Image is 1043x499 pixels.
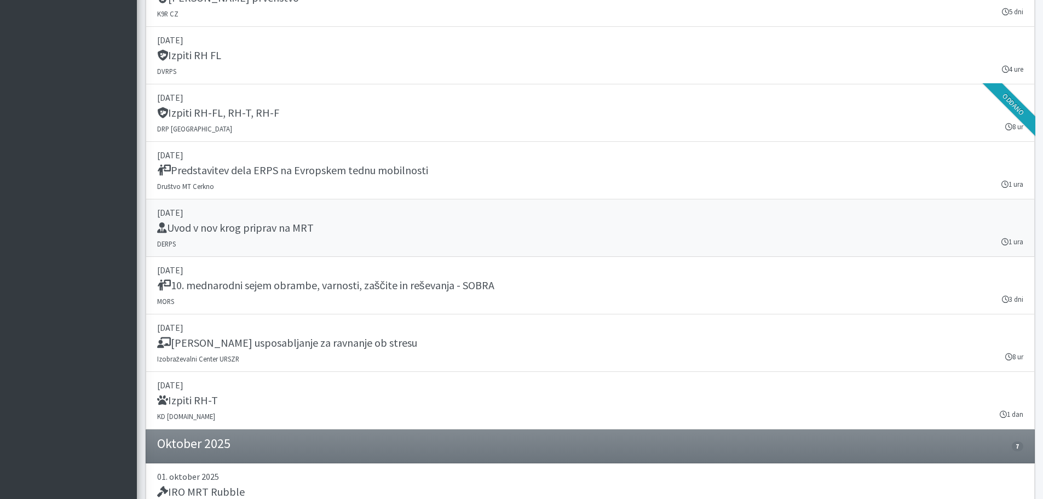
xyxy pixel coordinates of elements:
a: [DATE] Izpiti RH-T KD [DOMAIN_NAME] 1 dan [146,372,1035,429]
h5: IRO MRT Rubble [157,485,245,498]
a: [DATE] [PERSON_NAME] usposabljanje za ravnanje ob stresu Izobraževalni Center URSZR 8 ur [146,314,1035,372]
small: Društvo MT Cerkno [157,182,214,191]
h5: Izpiti RH-T [157,394,218,407]
small: MORS [157,297,174,306]
p: [DATE] [157,91,1023,104]
h4: Oktober 2025 [157,436,231,452]
small: 4 ure [1002,64,1023,74]
h5: 10. mednarodni sejem obrambe, varnosti, zaščite in reševanja - SOBRA [157,279,494,292]
small: 3 dni [1002,294,1023,305]
small: KD [DOMAIN_NAME] [157,412,215,421]
p: [DATE] [157,321,1023,334]
h5: Uvod v nov krog priprav na MRT [157,221,314,234]
h5: [PERSON_NAME] usposabljanje za ravnanje ob stresu [157,336,417,349]
h5: Predstavitev dela ERPS na Evropskem tednu mobilnosti [157,164,428,177]
small: DVRPS [157,67,176,76]
a: [DATE] 10. mednarodni sejem obrambe, varnosti, zaščite in reševanja - SOBRA MORS 3 dni [146,257,1035,314]
small: DERPS [157,239,176,248]
p: [DATE] [157,33,1023,47]
small: K9R CZ [157,9,178,18]
p: 01. oktober 2025 [157,470,1023,483]
small: Izobraževalni Center URSZR [157,354,239,363]
small: 5 dni [1002,7,1023,17]
h5: Izpiti RH-FL, RH-T, RH-F [157,106,279,119]
small: 8 ur [1005,352,1023,362]
p: [DATE] [157,148,1023,162]
a: [DATE] Uvod v nov krog priprav na MRT DERPS 1 ura [146,199,1035,257]
p: [DATE] [157,378,1023,392]
span: 7 [1012,441,1023,451]
p: [DATE] [157,263,1023,277]
a: [DATE] Izpiti RH FL DVRPS 4 ure [146,27,1035,84]
small: 1 ura [1001,179,1023,190]
p: [DATE] [157,206,1023,219]
small: 1 ura [1001,237,1023,247]
small: DRP [GEOGRAPHIC_DATA] [157,124,232,133]
a: [DATE] Predstavitev dela ERPS na Evropskem tednu mobilnosti Društvo MT Cerkno 1 ura [146,142,1035,199]
h5: Izpiti RH FL [157,49,221,62]
a: [DATE] Izpiti RH-FL, RH-T, RH-F DRP [GEOGRAPHIC_DATA] 8 ur Oddano [146,84,1035,142]
small: 1 dan [1000,409,1023,420]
